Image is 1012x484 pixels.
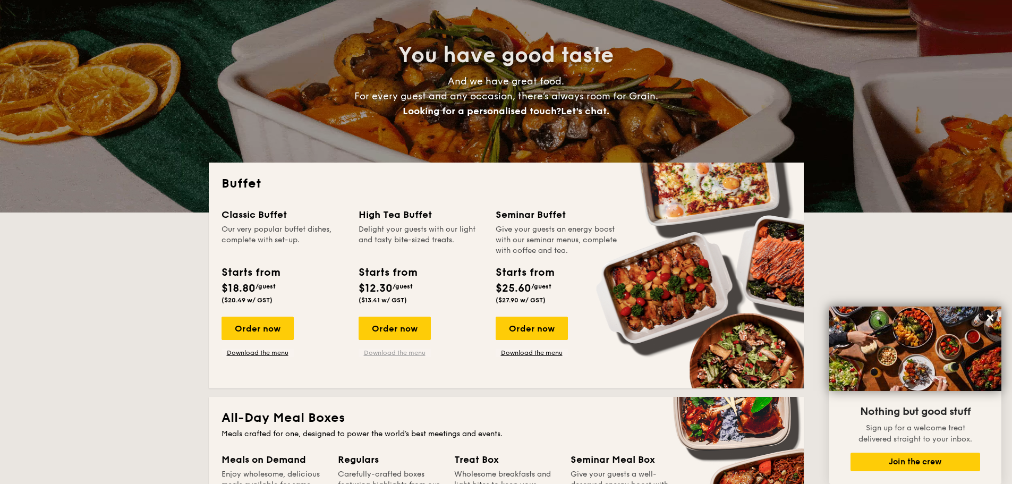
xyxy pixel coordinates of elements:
div: Starts from [496,265,554,281]
span: Sign up for a welcome treat delivered straight to your inbox. [858,423,972,444]
div: High Tea Buffet [359,207,483,222]
span: $18.80 [222,282,256,295]
div: Delight your guests with our light and tasty bite-sized treats. [359,224,483,256]
button: Join the crew [851,453,980,471]
div: Starts from [222,265,279,281]
button: Close [982,309,999,326]
img: DSC07876-Edit02-Large.jpeg [829,307,1001,391]
span: And we have great food. For every guest and any occasion, there’s always room for Grain. [354,75,658,117]
div: Order now [222,317,294,340]
div: Seminar Buffet [496,207,620,222]
span: Looking for a personalised touch? [403,105,561,117]
div: Give your guests an energy boost with our seminar menus, complete with coffee and tea. [496,224,620,256]
div: Meals crafted for one, designed to power the world's best meetings and events. [222,429,791,439]
span: /guest [531,283,551,290]
a: Download the menu [359,349,431,357]
div: Starts from [359,265,416,281]
div: Meals on Demand [222,452,325,467]
span: /guest [393,283,413,290]
div: Treat Box [454,452,558,467]
div: Order now [359,317,431,340]
a: Download the menu [222,349,294,357]
span: ($27.90 w/ GST) [496,296,546,304]
div: Regulars [338,452,441,467]
a: Download the menu [496,349,568,357]
div: Our very popular buffet dishes, complete with set-up. [222,224,346,256]
span: /guest [256,283,276,290]
span: $12.30 [359,282,393,295]
div: Order now [496,317,568,340]
span: $25.60 [496,282,531,295]
h2: Buffet [222,175,791,192]
span: Let's chat. [561,105,609,117]
span: Nothing but good stuff [860,405,971,418]
div: Classic Buffet [222,207,346,222]
div: Seminar Meal Box [571,452,674,467]
span: ($20.49 w/ GST) [222,296,273,304]
h2: All-Day Meal Boxes [222,410,791,427]
span: You have good taste [398,43,614,68]
span: ($13.41 w/ GST) [359,296,407,304]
